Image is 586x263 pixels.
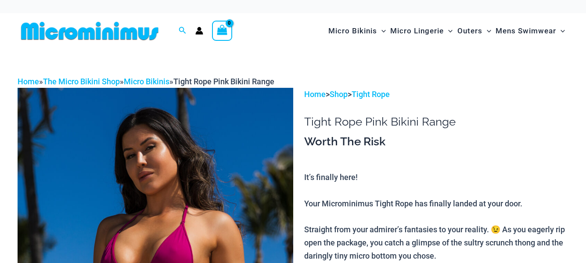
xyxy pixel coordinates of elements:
[18,21,162,41] img: MM SHOP LOGO FLAT
[325,16,568,46] nav: Site Navigation
[179,25,187,36] a: Search icon link
[496,20,556,42] span: Mens Swimwear
[195,27,203,35] a: Account icon link
[124,77,169,86] a: Micro Bikinis
[304,134,568,149] h3: Worth The Risk
[304,115,568,129] h1: Tight Rope Pink Bikini Range
[455,18,493,44] a: OutersMenu ToggleMenu Toggle
[390,20,444,42] span: Micro Lingerie
[482,20,491,42] span: Menu Toggle
[493,18,567,44] a: Mens SwimwearMenu ToggleMenu Toggle
[457,20,482,42] span: Outers
[388,18,455,44] a: Micro LingerieMenu ToggleMenu Toggle
[43,77,120,86] a: The Micro Bikini Shop
[18,77,274,86] span: » » »
[304,88,568,101] p: > >
[326,18,388,44] a: Micro BikinisMenu ToggleMenu Toggle
[212,21,232,41] a: View Shopping Cart, empty
[304,90,326,99] a: Home
[173,77,274,86] span: Tight Rope Pink Bikini Range
[352,90,390,99] a: Tight Rope
[556,20,565,42] span: Menu Toggle
[444,20,453,42] span: Menu Toggle
[330,90,348,99] a: Shop
[18,77,39,86] a: Home
[328,20,377,42] span: Micro Bikinis
[377,20,386,42] span: Menu Toggle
